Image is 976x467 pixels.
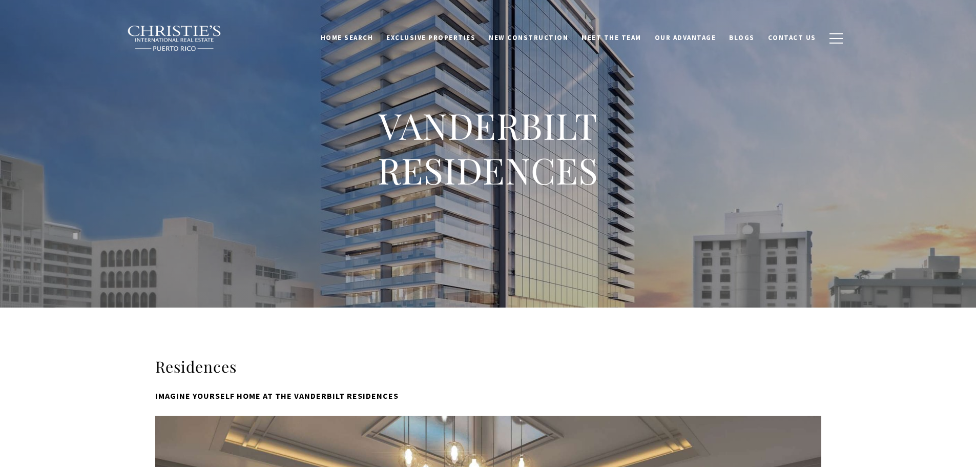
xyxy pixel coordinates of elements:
a: New Construction [482,28,575,48]
span: Contact Us [768,33,816,42]
span: Blogs [729,33,755,42]
strong: IMAGINE YOURSELF HOME AT THE VANDERBILT RESIDENCES [155,391,399,401]
a: Blogs [722,28,761,48]
h3: Residences [155,357,821,377]
span: Exclusive Properties [386,33,475,42]
a: Exclusive Properties [380,28,482,48]
img: Christie's International Real Estate black text logo [127,25,222,52]
a: Home Search [314,28,380,48]
span: Our Advantage [655,33,716,42]
a: Our Advantage [648,28,723,48]
span: New Construction [489,33,568,42]
a: Meet the Team [575,28,648,48]
h1: VANDERBILT RESIDENCES [283,103,693,193]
